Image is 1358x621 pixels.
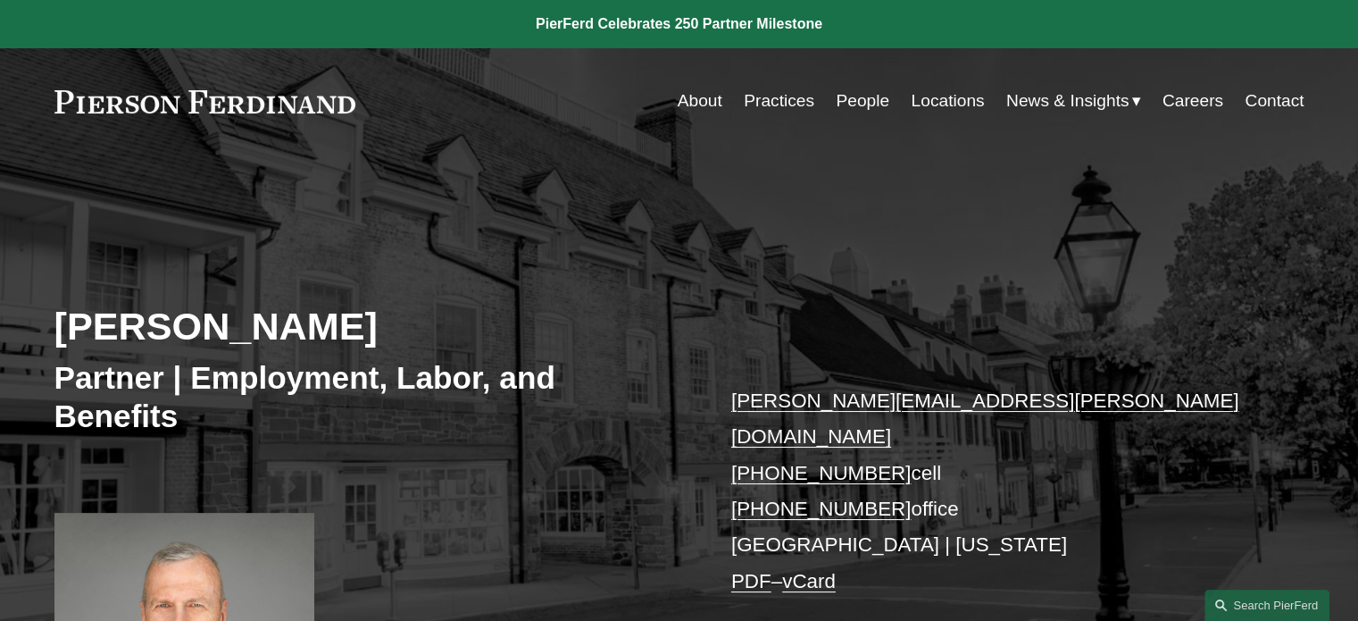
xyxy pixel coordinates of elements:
[1162,84,1223,118] a: Careers
[1204,590,1329,621] a: Search this site
[731,570,771,592] a: PDF
[1006,84,1141,118] a: folder dropdown
[836,84,889,118] a: People
[1245,84,1304,118] a: Contact
[911,84,984,118] a: Locations
[731,462,912,484] a: [PHONE_NUMBER]
[1006,86,1129,117] span: News & Insights
[54,358,679,436] h3: Partner | Employment, Labor, and Benefits
[54,303,679,349] h2: [PERSON_NAME]
[731,383,1252,600] p: cell office [GEOGRAPHIC_DATA] | [US_STATE] –
[782,570,836,592] a: vCard
[744,84,814,118] a: Practices
[731,498,912,520] a: [PHONE_NUMBER]
[678,84,722,118] a: About
[731,390,1239,448] a: [PERSON_NAME][EMAIL_ADDRESS][PERSON_NAME][DOMAIN_NAME]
